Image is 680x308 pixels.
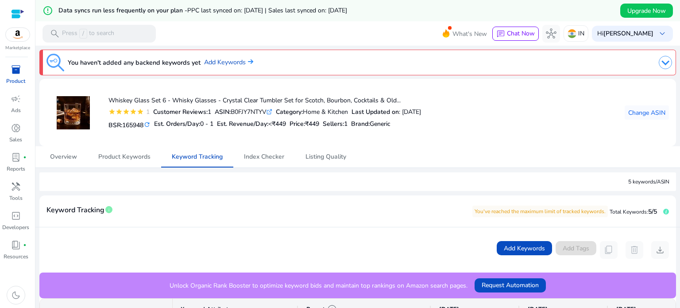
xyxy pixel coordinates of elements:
[11,94,21,104] span: campaign
[98,154,151,160] span: Product Keywords
[215,108,231,116] b: ASIN:
[187,6,347,15] span: PPC last synced on: [DATE] | Sales last synced on: [DATE]
[475,278,546,292] button: Request Automation
[217,121,286,128] h5: Est. Revenue/Day:
[137,108,144,115] mat-icon: star
[578,26,584,41] p: IN
[651,241,669,259] button: download
[628,178,669,186] div: 5 keywords/ASIN
[492,27,539,41] button: chatChat Now
[268,120,286,128] span: <₹449
[351,120,368,128] span: Brand
[46,54,64,71] img: keyword-tracking.svg
[305,120,319,128] span: ₹449
[11,152,21,163] span: lab_profile
[23,156,27,159] span: fiber_manual_record
[57,96,90,129] img: 415iqgFuNrL._SS100_.jpg
[246,59,253,64] img: arrow-right.svg
[352,108,399,116] b: Last Updated on
[42,5,53,16] mat-icon: error_outline
[323,121,348,128] h5: Sellers:
[497,241,552,255] button: Add Keywords
[542,25,560,43] button: hub
[504,244,545,253] span: Add Keywords
[2,223,29,231] p: Developers
[625,105,669,120] button: Change ASIN
[452,26,487,42] span: What's New
[116,108,123,115] mat-icon: star
[130,108,137,115] mat-icon: star
[50,28,60,39] span: search
[144,107,150,117] div: 1
[46,203,104,218] span: Keyword Tracking
[610,208,648,215] span: Total Keywords:
[657,28,668,39] span: keyboard_arrow_down
[58,7,347,15] h5: Data syncs run less frequently on your plan -
[9,136,22,144] p: Sales
[507,29,535,38] span: Chat Now
[11,181,21,192] span: handyman
[620,4,673,18] button: Upgrade Now
[204,58,253,67] a: Add Keywords
[482,281,539,290] span: Request Automation
[143,121,151,129] mat-icon: refresh
[123,108,130,115] mat-icon: star
[108,108,116,115] mat-icon: star
[5,45,30,51] p: Marketplace
[655,245,665,255] span: download
[6,77,25,85] p: Product
[597,31,653,37] p: Hi
[496,30,505,39] span: chat
[472,206,608,217] p: You've reached the maximum limit of tracked keywords.
[290,121,319,128] h5: Price:
[172,154,223,160] span: Keyword Tracking
[68,57,201,68] h3: You haven't added any backend keywords yet
[154,121,213,128] h5: Est. Orders/Day:
[305,154,346,160] span: Listing Quality
[627,6,666,16] span: Upgrade Now
[546,28,556,39] span: hub
[276,108,303,116] b: Category:
[62,29,114,39] p: Press to search
[79,29,87,39] span: /
[23,243,27,247] span: fiber_manual_record
[648,207,657,216] span: 5/5
[215,107,272,117] div: B0FJY7NTYV
[170,281,467,290] p: Unlock Organic Rank Booster to optimize keyword bids and maintain top rankings on Amazon search p...
[11,123,21,133] span: donut_small
[153,108,208,116] b: Customer Reviews:
[4,253,28,261] p: Resources
[276,107,348,117] div: Home & Kitchen
[153,107,211,117] div: 1
[11,240,21,250] span: book_4
[11,211,21,221] span: code_blocks
[9,194,23,202] p: Tools
[50,154,77,160] span: Overview
[11,106,21,114] p: Ads
[11,290,21,300] span: dark_mode
[7,165,25,173] p: Reports
[104,205,113,214] span: info
[108,120,151,129] h5: BSR:
[568,29,576,38] img: in.svg
[244,154,284,160] span: Index Checker
[352,107,421,117] div: : [DATE]
[351,121,390,128] h5: :
[603,29,653,38] b: [PERSON_NAME]
[344,120,348,128] span: 1
[11,64,21,75] span: inventory_2
[6,28,30,41] img: amazon.svg
[659,56,672,69] img: dropdown-arrow.svg
[200,120,213,128] span: 0 - 1
[122,121,143,129] span: 165948
[370,120,390,128] span: Generic
[108,97,421,105] h4: Whiskey Glass Set 6 - Whisky Glasses - Crystal Clear Tumbler Set for Scotch, Bourbon, Cocktails &...
[628,108,665,117] span: Change ASIN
